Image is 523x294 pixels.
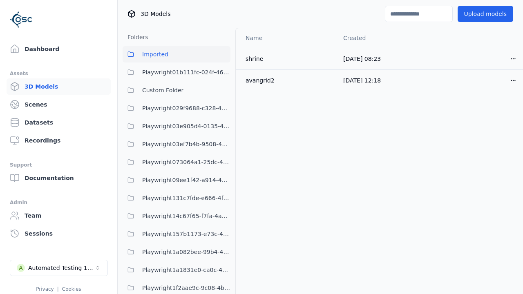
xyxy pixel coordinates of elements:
[123,154,230,170] button: Playwright073064a1-25dc-42be-bd5d-9b023c0ea8dd
[142,67,230,77] span: Playwright01b111fc-024f-466d-9bae-c06bfb571c6d
[17,264,25,272] div: A
[142,85,183,95] span: Custom Folder
[123,226,230,242] button: Playwright157b1173-e73c-4808-a1ac-12e2e4cec217
[10,69,107,78] div: Assets
[123,190,230,206] button: Playwright131c7fde-e666-4f3e-be7e-075966dc97bc
[7,170,111,186] a: Documentation
[10,260,108,276] button: Select a workspace
[142,139,230,149] span: Playwright03ef7b4b-9508-47f0-8afd-5e0ec78663fc
[10,160,107,170] div: Support
[142,175,230,185] span: Playwright09ee1f42-a914-43b3-abf1-e7ca57cf5f96
[123,64,230,80] button: Playwright01b111fc-024f-466d-9bae-c06bfb571c6d
[142,265,230,275] span: Playwright1a1831e0-ca0c-4e14-bc08-f87064ef1ded
[123,262,230,278] button: Playwright1a1831e0-ca0c-4e14-bc08-f87064ef1ded
[7,78,111,95] a: 3D Models
[141,10,170,18] span: 3D Models
[246,76,330,85] div: avangrid2
[142,229,230,239] span: Playwright157b1173-e73c-4808-a1ac-12e2e4cec217
[142,211,230,221] span: Playwright14c67f65-f7fa-4a69-9dce-fa9a259dcaa1
[142,103,230,113] span: Playwright029f9688-c328-482d-9c42-3b0c529f8514
[123,136,230,152] button: Playwright03ef7b4b-9508-47f0-8afd-5e0ec78663fc
[7,132,111,149] a: Recordings
[458,6,513,22] button: Upload models
[36,286,54,292] a: Privacy
[28,264,94,272] div: Automated Testing 1 - Playwright
[123,100,230,116] button: Playwright029f9688-c328-482d-9c42-3b0c529f8514
[142,283,230,293] span: Playwright1f2aae9c-9c08-4bb6-a2d5-dc0ac64e971c
[7,41,111,57] a: Dashboard
[123,46,230,62] button: Imported
[123,118,230,134] button: Playwright03e905d4-0135-4922-94e2-0c56aa41bf04
[142,193,230,203] span: Playwright131c7fde-e666-4f3e-be7e-075966dc97bc
[123,208,230,224] button: Playwright14c67f65-f7fa-4a69-9dce-fa9a259dcaa1
[343,77,381,84] span: [DATE] 12:18
[246,55,330,63] div: shrine
[142,247,230,257] span: Playwright1a082bee-99b4-4375-8133-1395ef4c0af5
[343,56,381,62] span: [DATE] 08:23
[236,28,337,48] th: Name
[123,172,230,188] button: Playwright09ee1f42-a914-43b3-abf1-e7ca57cf5f96
[62,286,81,292] a: Cookies
[7,225,111,242] a: Sessions
[142,157,230,167] span: Playwright073064a1-25dc-42be-bd5d-9b023c0ea8dd
[142,121,230,131] span: Playwright03e905d4-0135-4922-94e2-0c56aa41bf04
[123,33,148,41] h3: Folders
[337,28,429,48] th: Created
[123,82,230,98] button: Custom Folder
[7,114,111,131] a: Datasets
[123,244,230,260] button: Playwright1a082bee-99b4-4375-8133-1395ef4c0af5
[142,49,168,59] span: Imported
[7,96,111,113] a: Scenes
[10,198,107,207] div: Admin
[57,286,59,292] span: |
[10,8,33,31] img: Logo
[7,207,111,224] a: Team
